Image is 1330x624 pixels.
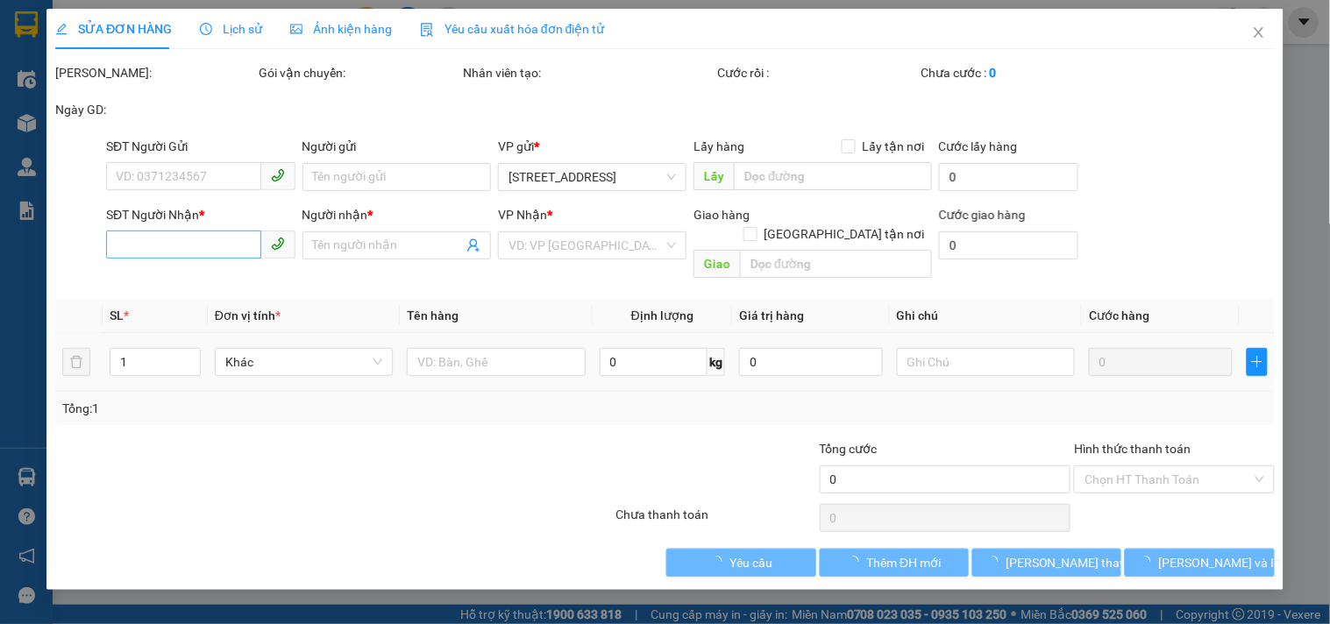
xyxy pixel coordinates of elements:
[407,348,585,376] input: VD: Bàn, Ghế
[1234,9,1284,58] button: Close
[614,505,817,535] div: Chưa thanh toán
[463,63,715,82] div: Nhân viên tạo:
[498,137,686,156] div: VP gửi
[939,231,1079,259] input: Cước giao hàng
[897,348,1075,376] input: Ghi Chú
[856,137,932,156] span: Lấy tận nơi
[302,205,491,224] div: Người nhận
[1248,355,1267,369] span: plus
[820,442,878,456] span: Tổng cước
[271,237,285,251] span: phone
[890,299,1082,333] th: Ghi chú
[631,308,693,323] span: Định lượng
[694,250,741,278] span: Giao
[420,23,434,37] img: icon
[271,168,285,182] span: phone
[200,22,262,36] span: Lịch sử
[820,549,969,577] button: Thêm ĐH mới
[55,23,68,35] span: edit
[290,22,392,36] span: Ảnh kiện hàng
[741,250,932,278] input: Dọc đường
[1089,308,1149,323] span: Cước hàng
[694,139,745,153] span: Lấy hàng
[1006,553,1146,572] span: [PERSON_NAME] thay đổi
[290,23,302,35] span: picture
[260,63,459,82] div: Gói vận chuyển:
[215,308,281,323] span: Đơn vị tính
[866,553,941,572] span: Thêm ĐH mới
[302,137,491,156] div: Người gửi
[739,308,804,323] span: Giá trị hàng
[939,163,1079,191] input: Cước lấy hàng
[420,22,605,36] span: Yêu cầu xuất hóa đơn điện tử
[1126,549,1275,577] button: [PERSON_NAME] và In
[718,63,918,82] div: Cước rồi :
[62,348,90,376] button: delete
[921,63,1121,82] div: Chưa cước :
[694,162,735,190] span: Lấy
[990,66,997,80] b: 0
[708,348,725,376] span: kg
[200,23,212,35] span: clock-circle
[729,553,772,572] span: Yêu cầu
[1074,442,1191,456] label: Hình thức thanh toán
[55,63,255,82] div: [PERSON_NAME]:
[1159,553,1282,572] span: [PERSON_NAME] và In
[55,100,255,119] div: Ngày GD:
[757,224,932,244] span: [GEOGRAPHIC_DATA] tận nơi
[509,164,676,190] span: 142 Hai Bà Trưng
[986,556,1006,568] span: loading
[110,308,124,323] span: SL
[1252,25,1266,39] span: close
[939,139,1018,153] label: Cước lấy hàng
[1089,348,1233,376] input: 0
[710,556,729,568] span: loading
[939,208,1026,222] label: Cước giao hàng
[694,208,750,222] span: Giao hàng
[847,556,866,568] span: loading
[498,208,547,222] span: VP Nhận
[1247,348,1268,376] button: plus
[55,22,172,36] span: SỬA ĐƠN HÀNG
[735,162,932,190] input: Dọc đường
[407,308,459,323] span: Tên hàng
[972,549,1121,577] button: [PERSON_NAME] thay đổi
[667,549,816,577] button: Yêu cầu
[225,349,382,375] span: Khác
[466,238,480,252] span: user-add
[106,137,295,156] div: SĐT Người Gửi
[1140,556,1159,568] span: loading
[62,399,515,418] div: Tổng: 1
[106,205,295,224] div: SĐT Người Nhận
